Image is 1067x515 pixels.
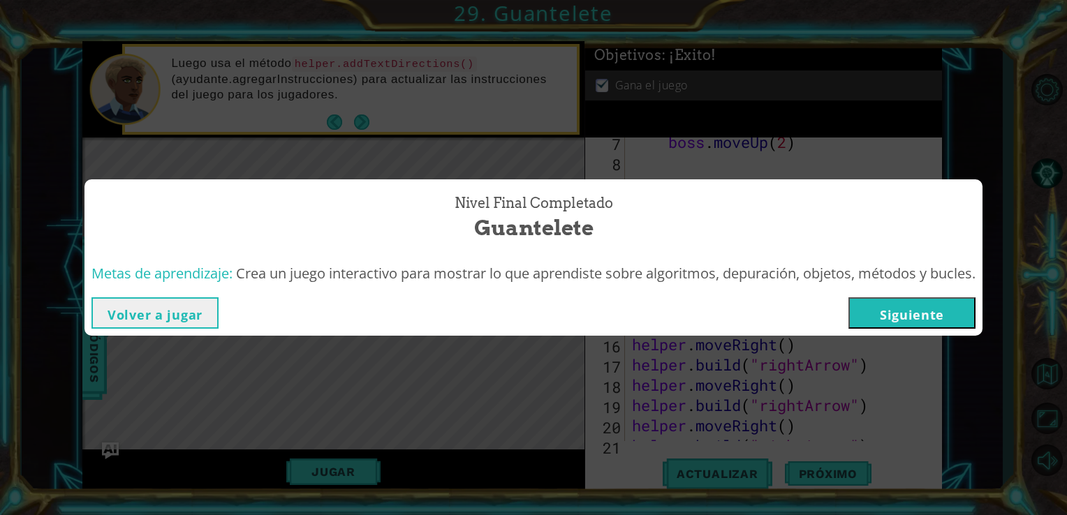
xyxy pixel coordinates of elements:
button: Volver a jugar [91,297,219,329]
span: Crea un juego interactivo para mostrar lo que aprendiste sobre algoritmos, depuración, objetos, m... [236,264,976,283]
span: Nivel final Completado [455,193,613,214]
button: Siguiente [848,297,976,329]
span: Metas de aprendizaje: [91,264,233,283]
span: Guantelete [474,213,594,243]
